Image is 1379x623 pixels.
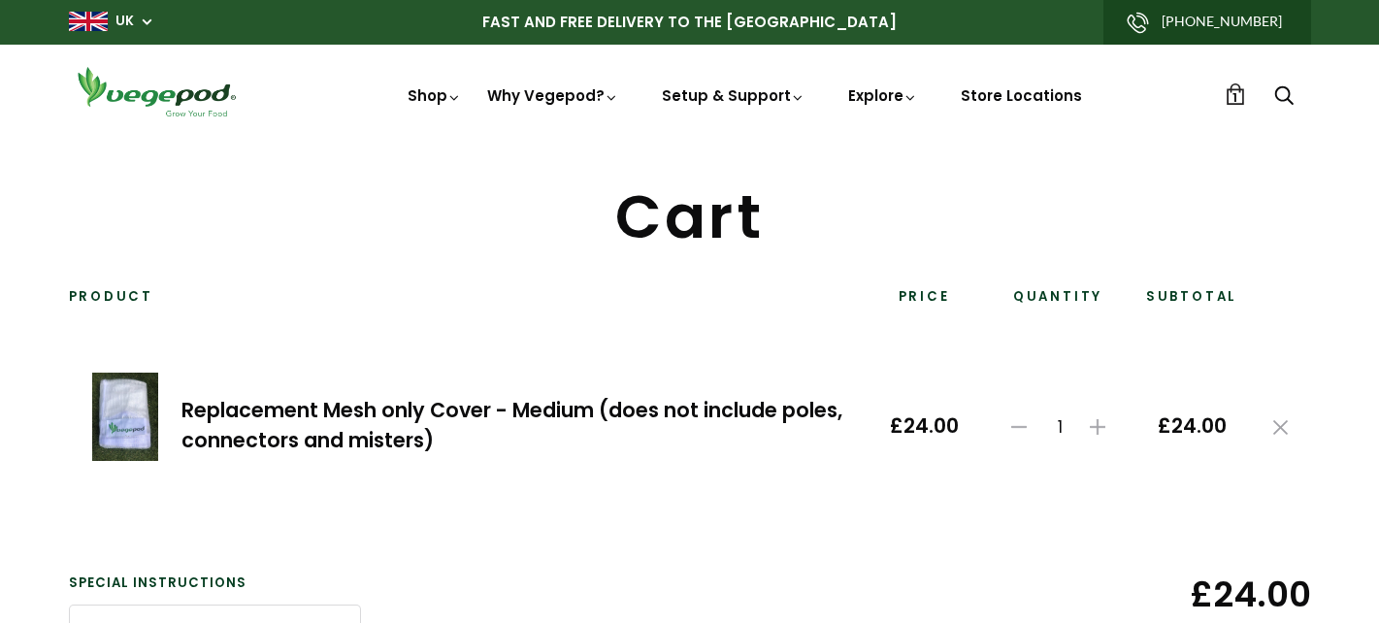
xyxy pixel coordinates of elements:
[1225,83,1246,105] a: 1
[1037,417,1084,437] span: 1
[662,85,805,106] a: Setup & Support
[867,287,982,320] th: Price
[1134,287,1250,320] th: Subtotal
[1274,86,1294,107] a: Search
[69,574,361,593] label: Special instructions
[115,12,134,31] a: UK
[487,85,619,106] a: Why Vegepod?
[1232,88,1237,107] span: 1
[69,187,1311,247] h1: Cart
[848,85,918,106] a: Explore
[982,287,1134,320] th: Quantity
[1018,574,1310,615] span: £24.00
[69,12,108,31] img: gb_large.png
[1158,414,1227,439] span: £24.00
[890,414,959,439] span: £24.00
[92,373,158,461] img: Replacement Mesh only Cover - Medium (does not include poles, connectors and misters)
[69,287,867,320] th: Product
[408,85,462,106] a: Shop
[69,64,244,119] img: Vegepod
[961,85,1082,106] a: Store Locations
[181,396,842,454] a: Replacement Mesh only Cover - Medium (does not include poles, connectors and misters)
